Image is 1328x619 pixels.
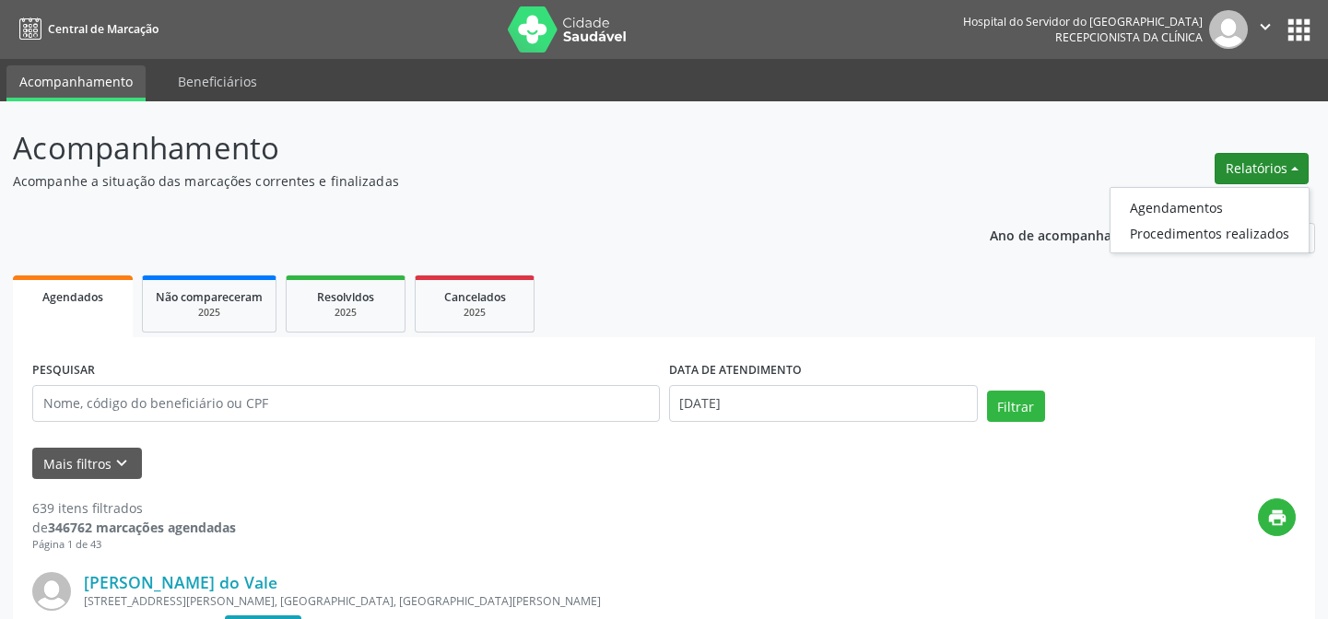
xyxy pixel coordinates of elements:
i:  [1255,17,1275,37]
span: Recepcionista da clínica [1055,29,1203,45]
button: print [1258,498,1296,536]
i: print [1267,508,1287,528]
span: Resolvidos [317,289,374,305]
span: Agendados [42,289,103,305]
div: de [32,518,236,537]
p: Ano de acompanhamento [990,223,1153,246]
label: DATA DE ATENDIMENTO [669,356,802,385]
input: Nome, código do beneficiário ou CPF [32,385,660,422]
a: Procedimentos realizados [1111,220,1309,246]
div: 2025 [300,306,392,320]
button:  [1248,10,1283,49]
strong: 346762 marcações agendadas [48,519,236,536]
p: Acompanhamento [13,125,924,171]
img: img [32,572,71,611]
div: 2025 [429,306,521,320]
button: Mais filtroskeyboard_arrow_down [32,448,142,480]
div: [STREET_ADDRESS][PERSON_NAME], [GEOGRAPHIC_DATA], [GEOGRAPHIC_DATA][PERSON_NAME] [84,593,1019,609]
div: 639 itens filtrados [32,498,236,518]
a: Beneficiários [165,65,270,98]
a: Acompanhamento [6,65,146,101]
img: img [1209,10,1248,49]
div: 2025 [156,306,263,320]
i: keyboard_arrow_down [112,453,132,473]
a: Central de Marcação [13,14,159,44]
p: Acompanhe a situação das marcações correntes e finalizadas [13,171,924,191]
button: Filtrar [987,391,1045,422]
ul: Relatórios [1110,187,1310,253]
div: Página 1 de 43 [32,537,236,553]
a: [PERSON_NAME] do Vale [84,572,277,592]
label: PESQUISAR [32,356,95,385]
button: Relatórios [1215,153,1309,184]
a: Agendamentos [1111,194,1309,220]
input: Selecione um intervalo [669,385,978,422]
span: Cancelados [444,289,506,305]
div: Hospital do Servidor do [GEOGRAPHIC_DATA] [963,14,1203,29]
button: apps [1283,14,1315,46]
span: Não compareceram [156,289,263,305]
span: Central de Marcação [48,21,159,37]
